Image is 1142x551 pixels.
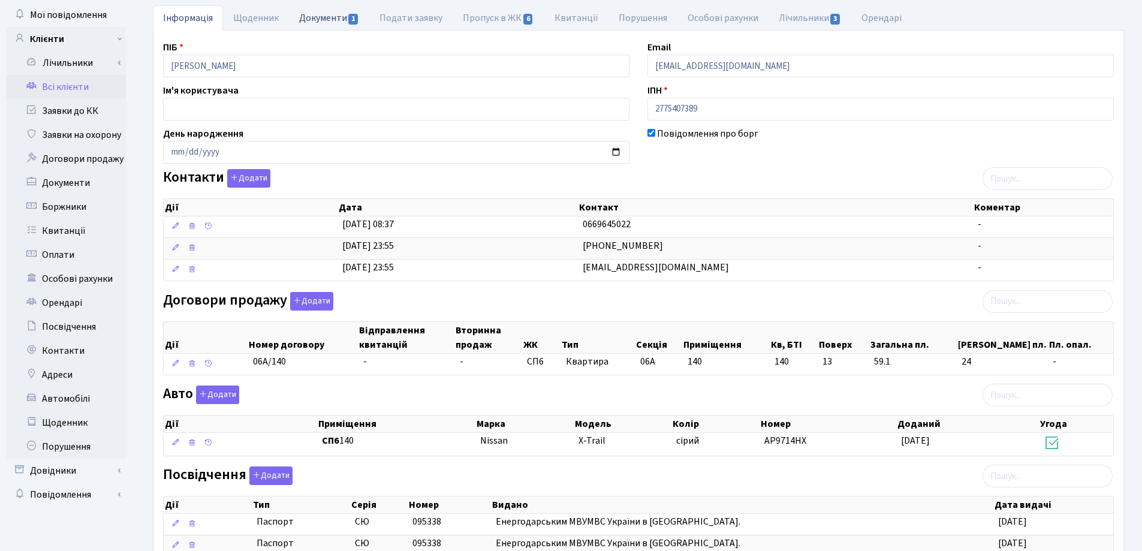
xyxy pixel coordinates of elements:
a: Щоденник [6,411,126,435]
th: Відправлення квитанцій [358,322,454,353]
th: Загальна пл. [869,322,957,353]
th: Номер [408,496,491,513]
a: Квитанції [6,219,126,243]
th: Вторинна продаж [454,322,522,353]
span: 3 [830,14,840,25]
th: Пл. опал. [1048,322,1113,353]
span: 140 [688,355,702,368]
label: Договори продажу [163,292,333,311]
span: 140 [322,434,471,448]
a: Посвідчення [6,315,126,339]
span: сірий [676,434,699,447]
th: Дії [164,415,317,432]
a: Лічильники [769,5,851,31]
input: Пошук... [983,167,1113,190]
a: Довідники [6,459,126,483]
label: ІПН [647,83,668,98]
label: Контакти [163,169,270,188]
span: [DATE] [998,515,1027,528]
span: 24 [962,355,1043,369]
span: [DATE] 08:37 [342,218,394,231]
a: Додати [224,167,270,188]
a: Адреси [6,363,126,387]
a: Контакти [6,339,126,363]
input: Пошук... [983,384,1113,407]
span: - [978,239,981,252]
th: Номер договору [248,322,358,353]
span: - [978,261,981,274]
b: СП6 [322,434,339,447]
input: Пошук... [983,290,1113,313]
span: - [1053,355,1108,369]
a: Особові рахунки [677,5,769,31]
th: Тип [561,322,634,353]
a: Лічильники [14,51,126,75]
th: Видано [491,496,993,513]
th: Дата видачі [993,496,1113,513]
th: ЖК [522,322,561,353]
th: Тип [252,496,350,513]
span: 06А/140 [253,355,286,368]
span: Енергодарським МВУМВС України в [GEOGRAPHIC_DATA]. [496,537,740,550]
span: [PHONE_NUMBER] [583,239,663,252]
th: Колір [671,415,760,432]
label: Email [647,40,671,55]
a: Автомобілі [6,387,126,411]
a: Клієнти [6,27,126,51]
a: Додати [287,290,333,311]
th: Приміщення [317,415,475,432]
a: Документи [289,5,369,30]
a: Всі клієнти [6,75,126,99]
span: 095338 [412,515,441,528]
span: 6 [523,14,533,25]
th: Дії [164,322,248,353]
span: [DATE] [998,537,1027,550]
th: Приміщення [682,322,769,353]
span: 140 [775,355,813,369]
span: - [978,218,981,231]
span: СЮ [355,515,369,528]
th: Контакт [578,199,973,216]
span: АР9714НХ [764,434,806,447]
button: Контакти [227,169,270,188]
span: - [460,355,463,368]
th: Серія [350,496,408,513]
span: СП6 [527,355,556,369]
span: Nissan [480,434,508,447]
label: Посвідчення [163,466,293,485]
th: Номер [760,415,896,432]
a: Інформація [153,5,223,31]
span: [DATE] [901,434,930,447]
a: Додати [193,384,239,405]
a: Боржники [6,195,126,219]
span: [EMAIL_ADDRESS][DOMAIN_NAME] [583,261,729,274]
th: Модель [574,415,672,432]
span: 06А [640,355,655,368]
span: 13 [822,355,864,369]
a: Договори продажу [6,147,126,171]
span: Квартира [566,355,631,369]
span: 59.1 [874,355,953,369]
th: Дії [164,199,338,216]
label: Авто [163,386,239,404]
th: Кв, БТІ [770,322,818,353]
th: Секція [635,322,683,353]
span: X-Trail [578,434,605,447]
a: Подати заявку [369,5,453,31]
th: Дії [164,496,252,513]
span: Паспорт [257,515,345,529]
span: СЮ [355,537,369,550]
button: Договори продажу [290,292,333,311]
a: Орендарі [6,291,126,315]
a: Оплати [6,243,126,267]
a: Повідомлення [6,483,126,507]
button: Авто [196,386,239,404]
label: Ім'я користувача [163,83,239,98]
label: ПІБ [163,40,183,55]
span: 1 [348,14,358,25]
th: Коментар [973,199,1113,216]
a: Щоденник [223,5,289,31]
span: 0669645022 [583,218,631,231]
a: Мої повідомлення [6,3,126,27]
a: Орендарі [851,5,912,31]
